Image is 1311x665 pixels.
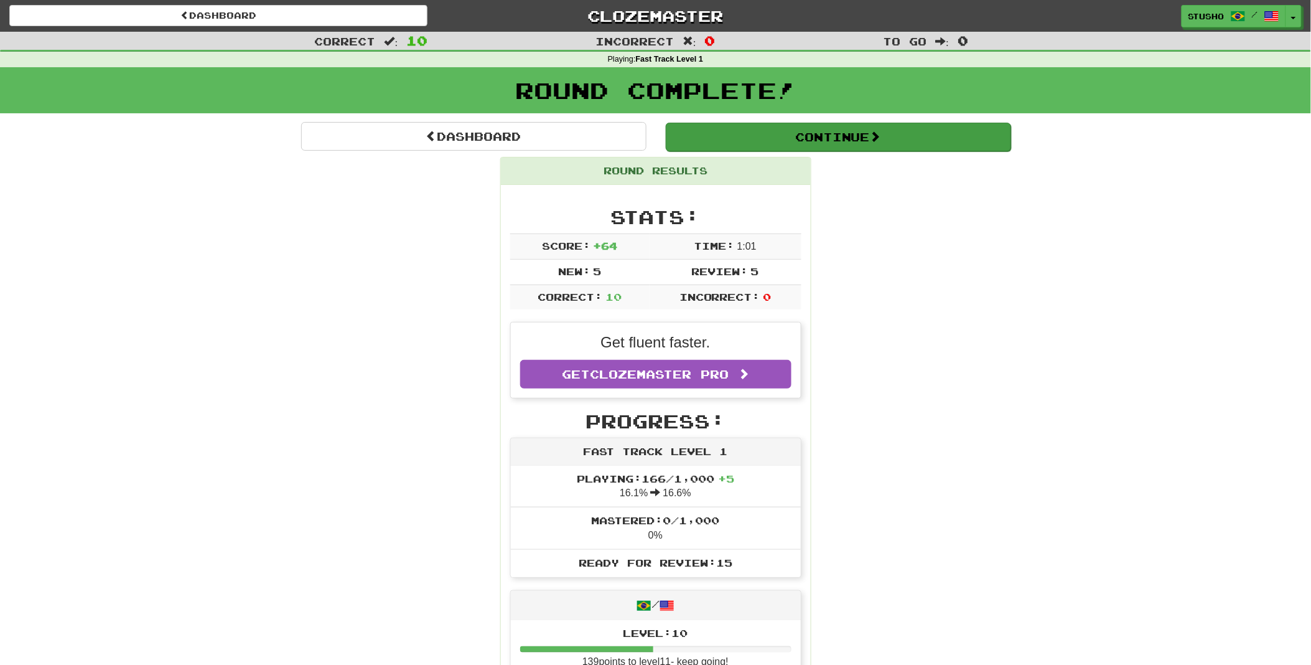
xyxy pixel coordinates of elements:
span: 5 [751,265,759,277]
span: New: [558,265,590,277]
span: Correct: [538,291,602,303]
span: 0 [763,291,771,303]
span: / [1252,10,1258,19]
span: Level: 10 [623,627,688,639]
span: + 5 [718,473,734,484]
span: + 64 [593,240,617,252]
span: Ready for Review: 15 [579,557,732,568]
span: 10 [406,33,427,48]
a: GetClozemaster Pro [520,360,791,389]
span: 1 : 0 1 [737,241,757,252]
li: 0% [511,507,801,550]
div: Round Results [501,158,811,185]
strong: Fast Track Level 1 [636,55,704,64]
span: Clozemaster Pro [590,367,729,381]
div: / [511,591,801,620]
span: : [385,36,398,47]
span: 0 [958,33,968,48]
span: : [683,36,696,47]
span: 10 [605,291,622,303]
a: Dashboard [301,122,646,151]
li: 16.1% 16.6% [511,466,801,508]
span: Playing: 166 / 1,000 [577,473,734,484]
h1: Round Complete! [4,78,1307,103]
span: Review: [691,265,748,277]
span: Score: [542,240,590,252]
span: Mastered: 0 / 1,000 [592,514,720,526]
span: Time: [694,240,734,252]
div: Fast Track Level 1 [511,438,801,466]
a: Clozemaster [446,5,864,27]
h2: Progress: [510,411,801,432]
span: Incorrect [595,35,674,47]
a: Stusho / [1182,5,1286,27]
span: Correct [315,35,376,47]
span: Stusho [1188,11,1225,22]
span: Incorrect: [679,291,760,303]
span: : [936,36,949,47]
span: To go [884,35,927,47]
button: Continue [666,123,1011,151]
a: Dashboard [9,5,427,26]
span: 0 [705,33,716,48]
p: Get fluent faster. [520,332,791,353]
h2: Stats: [510,207,801,227]
span: 5 [593,265,601,277]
